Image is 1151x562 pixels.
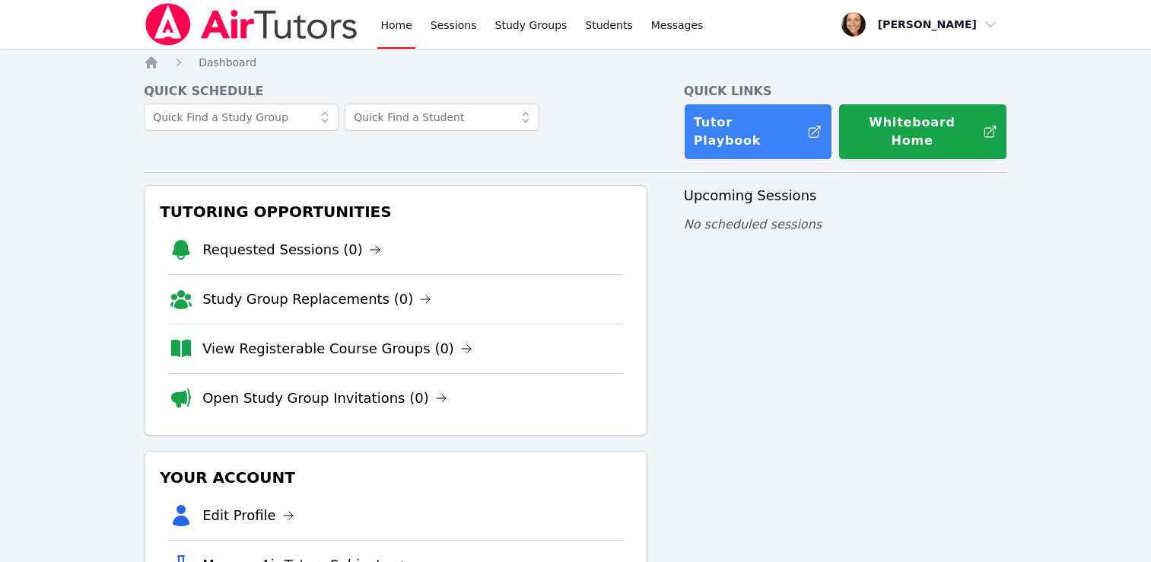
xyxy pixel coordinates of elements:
[202,338,472,359] a: View Registerable Course Groups (0)
[199,55,256,70] a: Dashboard
[684,104,832,160] a: Tutor Playbook
[144,82,647,101] h4: Quick Schedule
[157,464,634,491] h3: Your Account
[202,505,294,526] a: Edit Profile
[202,289,431,310] a: Study Group Replacements (0)
[157,198,634,225] h3: Tutoring Opportunities
[202,388,447,409] a: Open Study Group Invitations (0)
[199,56,256,69] span: Dashboard
[144,104,339,131] input: Quick Find a Study Group
[144,3,359,46] img: Air Tutors
[345,104,539,131] input: Quick Find a Student
[651,18,704,33] span: Messages
[684,217,822,232] span: No scheduled sessions
[202,239,381,260] a: Requested Sessions (0)
[144,55,1007,70] nav: Breadcrumb
[684,185,1007,206] h3: Upcoming Sessions
[684,82,1007,101] h4: Quick Links
[838,104,1007,160] button: Whiteboard Home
